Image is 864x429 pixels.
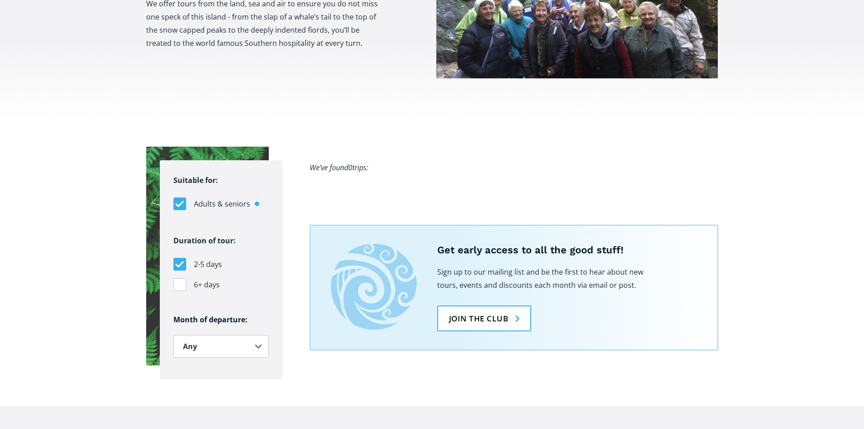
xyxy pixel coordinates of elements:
div: We’ve found trips: [310,161,368,174]
h5: Get early access to all the good stuff! [437,244,697,257]
a: Join the club [437,306,531,331]
span: 6+ days [194,279,220,291]
span: Adults & seniors [194,198,250,210]
p: Sign up to our mailing list and be the first to hear about new tours, events and discounts each m... [437,266,646,292]
h6: Month of departure: [173,315,269,325]
form: Filters [160,160,282,379]
span: 0 [348,163,352,173]
legend: Suitable for: [173,174,218,187]
span: 2-5 days [194,258,222,271]
legend: Duration of tour: [173,234,236,247]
